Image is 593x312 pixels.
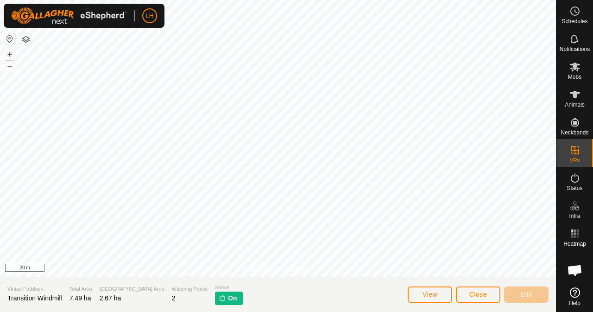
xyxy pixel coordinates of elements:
span: Heatmap [563,241,586,247]
img: turn-on [219,294,226,302]
span: Schedules [561,19,587,24]
span: Virtual Paddock [7,285,62,293]
div: Open chat [561,256,589,284]
button: Map Layers [20,34,32,45]
span: 2.67 ha [100,294,121,302]
button: Reset Map [4,33,15,45]
span: Notifications [560,46,590,52]
button: + [4,49,15,60]
span: Animals [565,102,585,108]
span: Status [215,284,242,292]
img: Gallagher Logo [11,7,127,24]
button: Close [456,287,500,303]
button: – [4,61,15,72]
span: Close [469,291,487,298]
span: On [228,293,237,303]
span: Status [567,185,582,191]
span: [GEOGRAPHIC_DATA] Area [100,285,164,293]
span: Edit [520,291,532,298]
span: Transition Windmill [7,294,62,302]
span: 2 [172,294,176,302]
a: Contact Us [287,265,315,273]
span: VPs [569,158,580,163]
span: View [423,291,437,298]
span: Infra [569,213,580,219]
span: Watering Points [172,285,208,293]
a: Help [556,284,593,310]
span: LH [145,11,154,21]
button: View [408,287,452,303]
span: Mobs [568,74,581,80]
span: 7.49 ha [69,294,91,302]
a: Privacy Policy [241,265,276,273]
button: Edit [504,287,549,303]
span: Neckbands [561,130,588,135]
span: Help [569,300,580,306]
span: Total Area [69,285,92,293]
